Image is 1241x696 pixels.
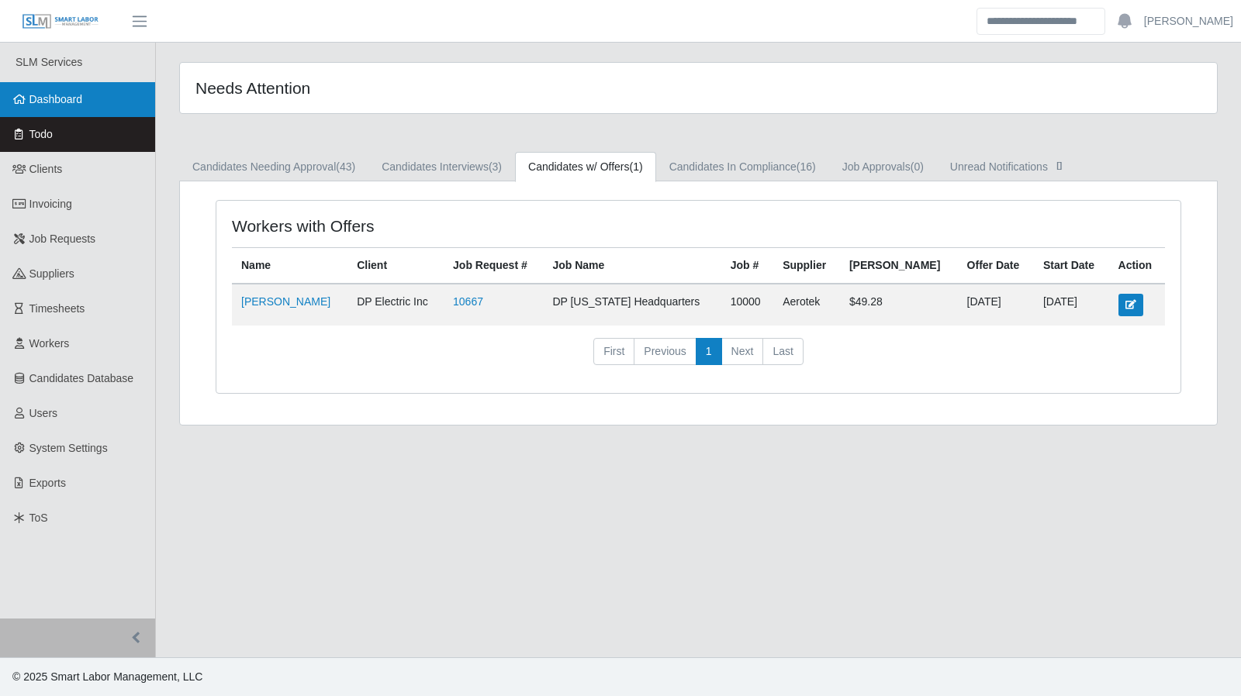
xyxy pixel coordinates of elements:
[1144,13,1233,29] a: [PERSON_NAME]
[179,152,368,182] a: Candidates Needing Approval
[543,284,721,325] td: DP [US_STATE] Headquarters
[958,284,1034,325] td: [DATE]
[656,152,829,182] a: Candidates In Compliance
[29,128,53,140] span: Todo
[958,248,1034,284] th: Offer Date
[29,267,74,280] span: Suppliers
[347,284,444,325] td: DP Electric Inc
[829,152,937,182] a: Job Approvals
[1052,159,1067,171] span: []
[773,248,840,284] th: Supplier
[1109,248,1165,284] th: Action
[630,160,643,173] span: (1)
[29,198,72,210] span: Invoicing
[29,372,134,384] span: Candidates Database
[721,284,773,325] td: 10000
[336,160,355,173] span: (43)
[1034,248,1109,284] th: Start Date
[696,338,722,366] a: 1
[195,78,601,98] h4: Needs Attention
[1034,284,1109,325] td: [DATE]
[232,248,347,284] th: Name
[489,160,502,173] span: (3)
[347,248,444,284] th: Client
[937,152,1080,182] a: Unread Notifications
[977,8,1105,35] input: Search
[29,302,85,315] span: Timesheets
[29,233,96,245] span: Job Requests
[29,477,66,489] span: Exports
[721,248,773,284] th: Job #
[29,163,63,175] span: Clients
[29,337,70,350] span: Workers
[29,512,48,524] span: ToS
[29,407,58,419] span: Users
[453,295,483,308] a: 10667
[368,152,515,182] a: Candidates Interviews
[29,93,83,105] span: Dashboard
[22,13,99,30] img: SLM Logo
[241,295,330,308] a: [PERSON_NAME]
[840,248,958,284] th: [PERSON_NAME]
[12,670,202,683] span: © 2025 Smart Labor Management, LLC
[797,160,816,173] span: (16)
[840,284,958,325] td: $49.28
[911,160,924,173] span: (0)
[773,284,840,325] td: Aerotek
[515,152,656,182] a: Candidates w/ Offers
[232,216,607,236] h4: Workers with Offers
[29,442,108,454] span: System Settings
[232,338,1165,378] nav: pagination
[16,56,82,68] span: SLM Services
[543,248,721,284] th: Job Name
[444,248,543,284] th: Job Request #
